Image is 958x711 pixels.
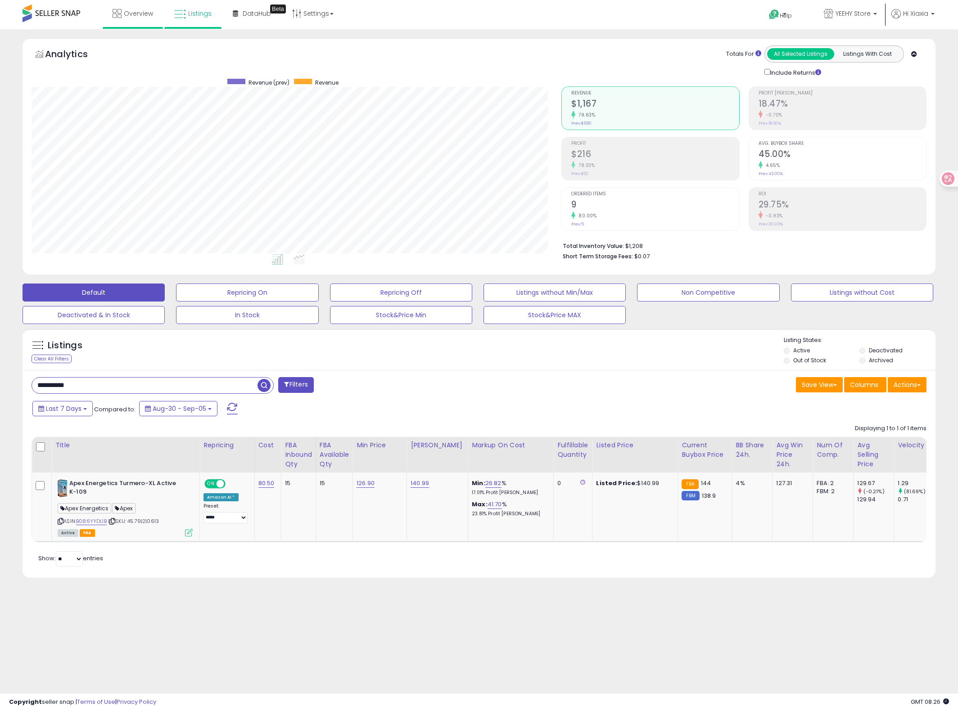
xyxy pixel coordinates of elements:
[32,401,93,416] button: Last 7 Days
[58,479,193,535] div: ASIN:
[759,171,783,176] small: Prev: 43.00%
[484,306,626,324] button: Stock&Price MAX
[563,252,633,260] b: Short Term Storage Fees:
[472,441,550,450] div: Markup on Cost
[575,112,595,118] small: 79.63%
[571,192,739,197] span: Ordered Items
[817,441,850,459] div: Num of Comp.
[857,495,894,504] div: 129.94
[58,503,111,513] span: Apex Energetics
[46,404,81,413] span: Last 7 Days
[759,192,926,197] span: ROI
[596,441,674,450] div: Listed Price
[571,121,592,126] small: Prev: $650
[468,437,554,472] th: The percentage added to the cost of goods (COGS) that forms the calculator for Min & Max prices.
[320,479,346,487] div: 15
[557,441,588,459] div: Fulfillable Quantity
[48,339,82,352] h5: Listings
[596,479,637,487] b: Listed Price:
[357,441,403,450] div: Min Price
[898,441,931,450] div: Velocity
[270,4,286,13] div: Tooltip anchor
[58,529,78,537] span: All listings currently available for purchase on Amazon
[780,12,792,19] span: Help
[869,356,893,364] label: Archived
[776,441,809,469] div: Avg Win Price 24h.
[203,503,248,523] div: Preset:
[793,356,826,364] label: Out of Stock
[45,48,105,63] h5: Analytics
[571,141,739,146] span: Profit
[484,283,626,301] button: Listings without Min/Max
[320,441,349,469] div: FBA Available Qty
[124,9,153,18] span: Overview
[759,91,926,96] span: Profit [PERSON_NAME]
[767,48,834,60] button: All Selected Listings
[411,441,464,450] div: [PERSON_NAME]
[76,517,107,525] a: B086YYDL1B
[637,283,779,301] button: Non Competitive
[682,479,698,489] small: FBA
[472,479,485,487] b: Min:
[563,242,624,250] b: Total Inventory Value:
[139,401,217,416] button: Aug-30 - Sep-05
[888,377,926,392] button: Actions
[315,79,339,86] span: Revenue
[759,149,926,161] h2: 45.00%
[898,479,934,487] div: 1.29
[330,283,472,301] button: Repricing Off
[817,479,846,487] div: FBA: 2
[278,377,313,393] button: Filters
[571,171,588,176] small: Prev: $121
[357,479,375,488] a: 126.90
[857,441,890,469] div: Avg Selling Price
[776,479,806,487] div: 127.31
[736,441,768,459] div: BB Share 24h.
[596,479,671,487] div: $140.99
[472,511,547,517] p: 23.81% Profit [PERSON_NAME]
[411,479,429,488] a: 140.99
[472,479,547,496] div: %
[682,441,728,459] div: Current Buybox Price
[784,336,935,345] p: Listing States:
[205,480,217,488] span: ON
[203,493,239,501] div: Amazon AI *
[38,554,103,562] span: Show: entries
[258,441,278,450] div: Cost
[758,67,832,77] div: Include Returns
[759,99,926,111] h2: 18.47%
[258,479,275,488] a: 80.50
[682,491,699,500] small: FBM
[759,199,926,211] h2: 29.75%
[857,479,894,487] div: 129.67
[23,283,165,301] button: Default
[330,306,472,324] button: Stock&Price Min
[488,500,502,509] a: 41.70
[571,99,739,111] h2: $1,167
[763,162,780,169] small: 4.65%
[563,240,920,251] li: $1,208
[571,221,584,227] small: Prev: 5
[176,283,318,301] button: Repricing On
[863,488,885,495] small: (-0.21%)
[834,48,901,60] button: Listings With Cost
[94,405,136,414] span: Compared to:
[224,480,239,488] span: OFF
[69,479,179,498] b: Apex Energetics Turmero-XL Active K-109
[898,495,934,504] div: 0.71
[571,91,739,96] span: Revenue
[23,306,165,324] button: Deactivated & In Stock
[472,490,547,496] p: 17.01% Profit [PERSON_NAME]
[32,355,72,363] div: Clear All Filters
[472,500,547,517] div: %
[285,441,312,469] div: FBA inbound Qty
[176,306,318,324] button: In Stock
[762,2,809,29] a: Help
[153,404,206,413] span: Aug-30 - Sep-05
[855,424,926,433] div: Displaying 1 to 1 of 1 items
[55,441,196,450] div: Title
[768,9,780,20] i: Get Help
[903,9,928,18] span: Hi Xiaxia
[836,9,871,18] span: YEEHY Store
[726,50,761,58] div: Totals For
